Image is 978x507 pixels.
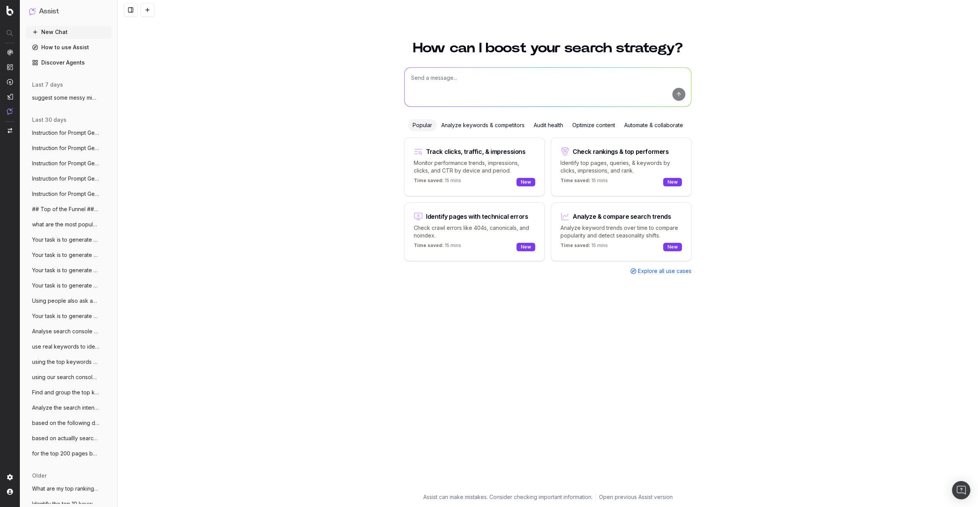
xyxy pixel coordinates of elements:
[7,108,13,115] img: Assist
[517,243,535,251] div: New
[26,386,112,399] button: Find and group the top keywords for dest
[560,178,590,183] span: Time saved:
[32,485,99,492] span: What are my top ranking pages?
[32,419,99,427] span: based on the following destinations crea
[26,264,112,276] button: Your task is to generate a list of natur
[32,373,99,381] span: using our search console data generate 1
[32,221,99,228] span: what are the most popular destinations t
[26,356,112,368] button: using the top keywords by impression fro
[560,242,590,248] span: Time saved:
[32,472,47,480] span: older
[26,341,112,353] button: use real keywords to identify the top no
[26,203,112,215] button: ## Top of the Funnel ### Beach Holidays
[26,249,112,261] button: Your task is to generate a list of natur
[426,149,526,155] div: Track clicks, traffic, & impressions
[29,8,36,15] img: Assist
[599,493,673,501] a: Open previous Assist version
[39,6,59,17] h1: Assist
[426,213,528,220] div: Identify pages with technical errors
[26,417,112,429] button: based on the following destinations crea
[7,49,13,55] img: Analytics
[26,41,112,53] a: How to use Assist
[437,119,529,131] div: Analyze keywords & competitors
[568,119,620,131] div: Optimize content
[32,129,99,137] span: Instruction for Prompt Generation Using
[7,489,13,495] img: My account
[32,328,99,335] span: Analyse search console for the top keywo
[6,6,13,16] img: Botify logo
[32,144,99,152] span: Instruction for Prompt Generation Using
[663,243,682,251] div: New
[26,188,112,200] button: Instruction for Prompt Generation Using
[638,267,691,275] span: Explore all use cases
[7,64,13,70] img: Intelligence
[26,432,112,444] button: based on actuallly search queries and em
[26,325,112,337] button: Analyse search console for the top keywo
[952,481,970,499] div: Open Intercom Messenger
[26,127,112,139] button: Instruction for Prompt Generation Using
[26,218,112,231] button: what are the most popular destinations t
[32,389,99,396] span: Find and group the top keywords for dest
[404,41,691,55] h1: How can I boost your search strategy?
[7,94,13,100] img: Studio
[560,224,682,239] p: Analyze keyword trends over time to compare popularity and detect seasonality shifts.
[414,242,461,252] p: 15 mins
[414,224,535,239] p: Check crawl errors like 404s, canonicals, and noindex.
[26,447,112,460] button: for the top 200 pages based on clicks in
[423,493,593,501] p: Assist can make mistakes. Consider checking important information.
[8,128,12,133] img: Switch project
[26,279,112,292] button: Your task is to generate a list of natur
[408,119,437,131] div: Popular
[26,310,112,322] button: Your task is to generate a list of promp
[560,159,682,174] p: Identify top pages, queries, & keywords by clicks, impressions, and rank.
[32,312,99,320] span: Your task is to generate a list of promp
[32,282,99,289] span: Your task is to generate a list of natur
[517,178,535,186] div: New
[32,358,99,366] span: using the top keywords by impression fro
[32,450,99,457] span: for the top 200 pages based on clicks in
[32,236,99,244] span: Your task is to generate a list of natur
[32,81,63,89] span: last 7 days
[32,251,99,259] span: Your task is to generate a list of natur
[414,178,444,183] span: Time saved:
[32,343,99,350] span: use real keywords to identify the top no
[26,483,112,495] button: What are my top ranking pages?
[32,190,99,198] span: Instruction for Prompt Generation Using
[26,173,112,185] button: Instruction for Prompt Generation Using
[32,404,99,412] span: Analyze the search intent behind a given
[529,119,568,131] div: Audit health
[32,266,99,274] span: Your task is to generate a list of natur
[26,371,112,383] button: using our search console data generate 1
[26,402,112,414] button: Analyze the search intent behind a given
[26,234,112,246] button: Your task is to generate a list of natur
[26,295,112,307] button: Using people also ask and real keywords
[32,94,99,102] span: suggest some messy middle content ideas
[29,6,108,17] button: Assist
[7,79,13,85] img: Activation
[663,178,682,186] div: New
[414,159,535,174] p: Monitor performance trends, impressions, clicks, and CTR by device and period.
[26,57,112,69] a: Discover Agents
[560,242,608,252] p: 15 mins
[32,160,99,167] span: Instruction for Prompt Generation Using
[32,205,99,213] span: ## Top of the Funnel ### Beach Holidays
[560,178,608,187] p: 15 mins
[573,213,671,220] div: Analyze & compare search trends
[7,474,13,480] img: Setting
[414,178,461,187] p: 15 mins
[620,119,688,131] div: Automate & collaborate
[630,267,691,275] a: Explore all use cases
[26,92,112,104] button: suggest some messy middle content ideas
[32,116,66,124] span: last 30 days
[26,157,112,170] button: Instruction for Prompt Generation Using
[26,142,112,154] button: Instruction for Prompt Generation Using
[573,149,669,155] div: Check rankings & top performers
[26,26,112,38] button: New Chat
[32,175,99,182] span: Instruction for Prompt Generation Using
[414,242,444,248] span: Time saved:
[32,434,99,442] span: based on actuallly search queries and em
[32,297,99,305] span: Using people also ask and real keywords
